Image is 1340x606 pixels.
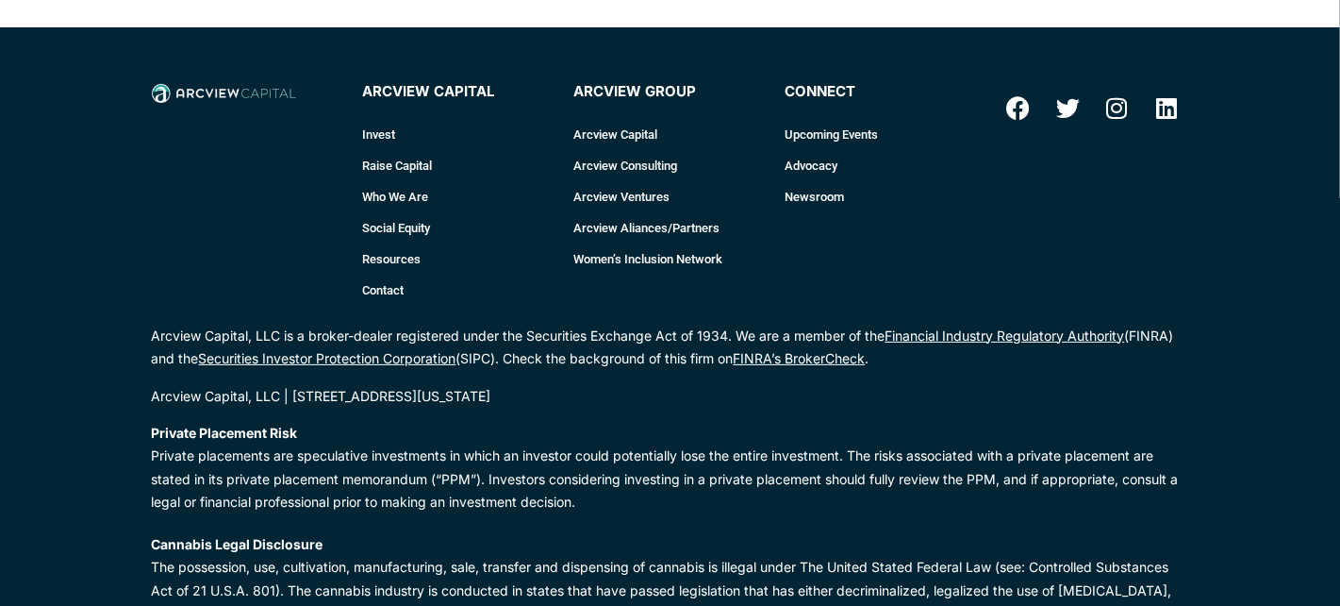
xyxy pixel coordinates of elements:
a: Securities Investor Protection Corporation [199,350,456,366]
a: Contact [363,275,555,306]
a: Women’s Inclusion Network [574,244,767,275]
a: Who We Are [363,181,555,212]
a: Raise Capital [363,150,555,181]
h4: Arcview Group [574,84,767,100]
a: Financial Industry Regulatory Authority [885,328,1125,344]
a: Invest [363,119,555,150]
strong: Cannabis Legal Disclosure [152,536,323,552]
a: Newsroom [786,181,978,212]
h4: connect [786,84,978,100]
a: Upcoming Events [786,119,978,150]
a: Resources [363,244,555,275]
p: Arcview Capital, LLC is a broker-dealer registered under the Securities Exchange Act of 1934. We ... [152,325,1189,371]
a: Arcview Consulting [574,150,767,181]
h4: Arcview Capital [363,84,555,100]
a: FINRA’s BrokerCheck [734,350,866,366]
strong: Private Placement Risk [152,425,298,441]
p: Private placements are speculative investments in which an investor could potentially lose the en... [152,422,1189,514]
a: Advocacy [786,150,978,181]
a: Social Equity [363,212,555,244]
a: Arcview Aliances/Partners [574,212,767,244]
a: Arcview Ventures [574,181,767,212]
a: Arcview Capital [574,119,767,150]
div: Arcview Capital, LLC | [STREET_ADDRESS][US_STATE] [152,390,1189,403]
